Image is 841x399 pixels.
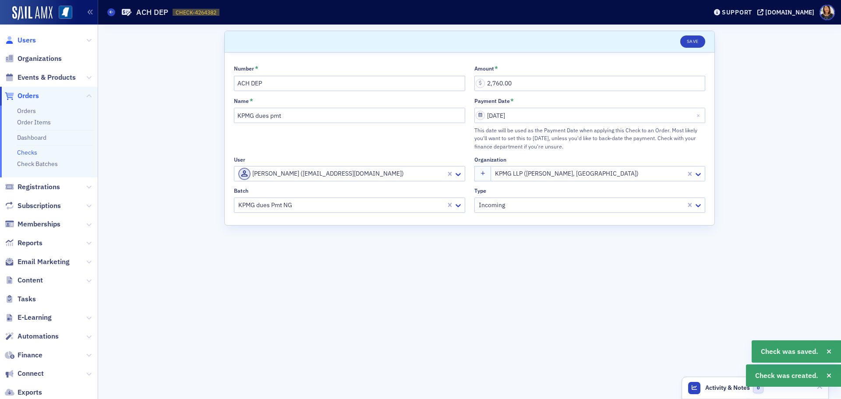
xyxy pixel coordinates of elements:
span: Email Marketing [18,257,70,267]
h1: ACH DEP [136,7,168,18]
span: CHECK-4264382 [176,9,216,16]
a: Tasks [5,294,36,304]
div: Batch [234,187,248,194]
a: Content [5,275,43,285]
div: Number [234,65,254,72]
a: Finance [5,350,42,360]
div: This date will be used as the Payment Date when applying this Check to an Order. Most likely you'... [474,126,706,150]
div: Organization [474,156,506,163]
input: 0.00 [474,76,706,91]
div: Payment Date [474,98,510,104]
button: Close [693,108,705,123]
div: Name [234,98,249,104]
button: [DOMAIN_NAME] [757,9,817,15]
a: Connect [5,369,44,378]
a: Orders [17,107,36,115]
abbr: This field is required [255,65,258,73]
span: Check was created. [755,371,818,381]
span: Connect [18,369,44,378]
button: Save [680,35,705,48]
span: Memberships [18,219,60,229]
div: Support [722,8,752,16]
span: Profile [820,5,835,20]
span: Content [18,275,43,285]
abbr: This field is required [495,65,498,73]
span: Events & Products [18,73,76,82]
span: Automations [18,332,59,341]
img: SailAMX [59,6,72,19]
a: Dashboard [17,134,46,141]
a: Exports [5,388,42,397]
div: User [234,156,245,163]
span: Tasks [18,294,36,304]
span: Exports [18,388,42,397]
span: Orders [18,91,39,101]
a: Checks [17,148,37,156]
div: [DOMAIN_NAME] [765,8,814,16]
span: Activity & Notes [705,383,750,392]
abbr: This field is required [250,97,253,105]
span: Check was saved. [761,346,818,357]
span: Users [18,35,36,45]
span: Organizations [18,54,62,64]
a: Organizations [5,54,62,64]
div: [PERSON_NAME] ([EMAIL_ADDRESS][DOMAIN_NAME]) [238,168,444,180]
a: Orders [5,91,39,101]
a: Order Items [17,118,51,126]
span: 0 [753,382,764,393]
span: Reports [18,238,42,248]
img: SailAMX [12,6,53,20]
span: Subscriptions [18,201,61,211]
div: Type [474,187,486,194]
a: E-Learning [5,313,52,322]
a: Registrations [5,182,60,192]
span: E-Learning [18,313,52,322]
span: Registrations [18,182,60,192]
a: Check Batches [17,160,58,168]
a: Events & Products [5,73,76,82]
input: MM/DD/YYYY [474,108,706,123]
a: Users [5,35,36,45]
a: Memberships [5,219,60,229]
abbr: This field is required [510,97,514,105]
a: Automations [5,332,59,341]
span: Finance [18,350,42,360]
div: Amount [474,65,494,72]
a: Reports [5,238,42,248]
a: Email Marketing [5,257,70,267]
a: View Homepage [53,6,72,21]
a: Subscriptions [5,201,61,211]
